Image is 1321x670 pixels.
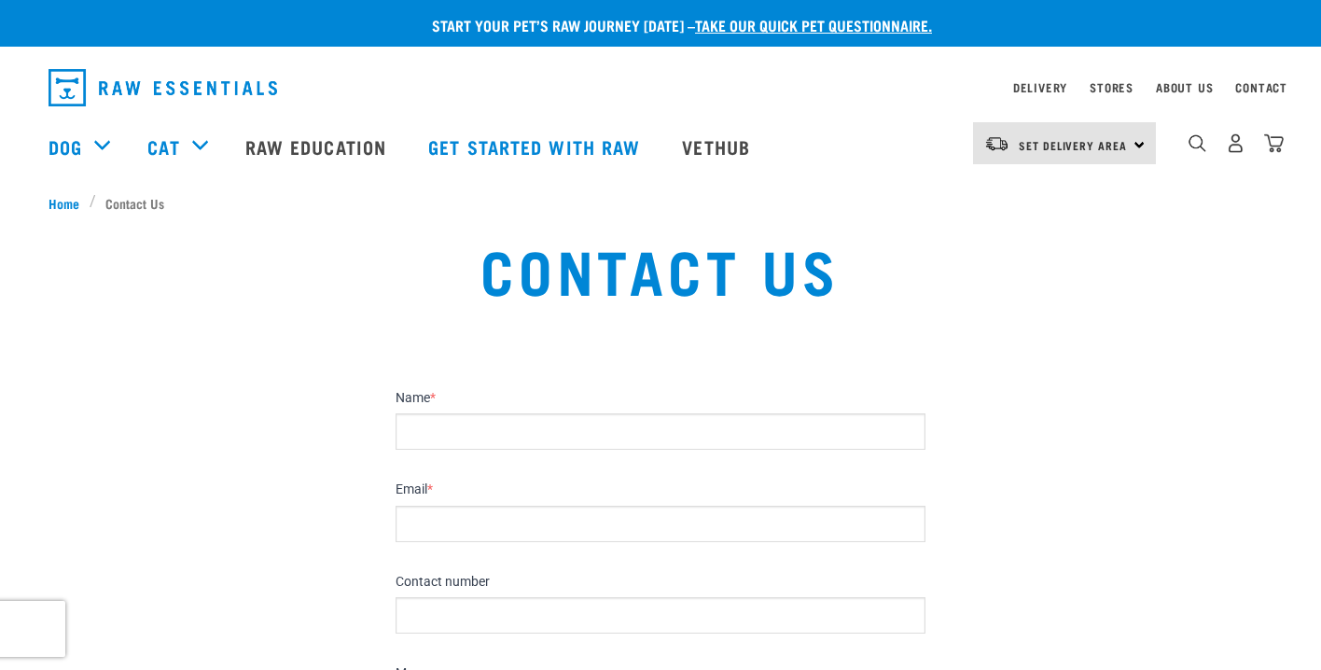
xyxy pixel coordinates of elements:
[1090,84,1133,91] a: Stores
[49,193,1272,213] nav: breadcrumbs
[254,235,1067,302] h1: Contact Us
[396,390,925,407] label: Name
[663,109,773,184] a: Vethub
[396,574,925,591] label: Contact number
[227,109,410,184] a: Raw Education
[147,133,179,161] a: Cat
[1226,133,1245,153] img: user.png
[1264,133,1284,153] img: home-icon@2x.png
[396,482,925,498] label: Email
[984,135,1009,152] img: van-moving.png
[49,193,90,213] a: Home
[410,109,663,184] a: Get started with Raw
[49,193,79,213] span: Home
[1013,84,1067,91] a: Delivery
[49,69,277,106] img: Raw Essentials Logo
[1235,84,1287,91] a: Contact
[1189,134,1206,152] img: home-icon-1@2x.png
[49,133,82,161] a: Dog
[695,21,932,29] a: take our quick pet questionnaire.
[1019,142,1127,148] span: Set Delivery Area
[34,62,1287,114] nav: dropdown navigation
[1156,84,1213,91] a: About Us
